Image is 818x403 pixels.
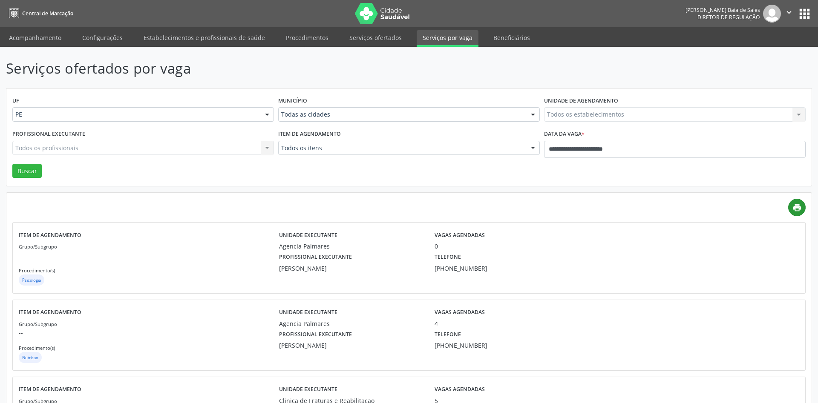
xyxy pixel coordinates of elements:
div: [PHONE_NUMBER] [435,264,501,273]
i:  [784,8,794,17]
i: print [792,203,802,212]
label: Unidade executante [279,306,337,319]
label: Item de agendamento [278,128,341,141]
label: Município [278,94,307,108]
span: Todas as cidades [281,110,522,119]
label: Profissional executante [12,128,85,141]
div: [PERSON_NAME] Baia de Sales [686,6,760,14]
label: Data da vaga [544,128,585,141]
span: Todos os itens [281,144,522,152]
label: Vagas agendadas [435,229,485,242]
button: apps [797,6,812,21]
label: Item de agendamento [19,383,81,396]
label: Telefone [435,251,461,264]
img: img [763,5,781,23]
label: Unidade executante [279,229,337,242]
a: Estabelecimentos e profissionais de saúde [138,30,271,45]
div: 0 [435,242,539,251]
label: Vagas agendadas [435,383,485,396]
label: UF [12,94,19,108]
small: Psicologia [22,277,41,283]
a: Acompanhamento [3,30,67,45]
span: PE [15,110,256,119]
div: [PHONE_NUMBER] [435,341,501,350]
label: Unidade de agendamento [544,94,618,108]
div: [PERSON_NAME] [279,264,423,273]
a: print [788,199,806,216]
button: Buscar [12,164,42,178]
div: Agencia Palmares [279,242,423,251]
label: Vagas agendadas [435,306,485,319]
small: Procedimento(s) [19,345,55,351]
label: Telefone [435,328,461,341]
label: Profissional executante [279,328,352,341]
small: Grupo/Subgrupo [19,321,57,327]
small: Grupo/Subgrupo [19,243,57,250]
p: -- [19,251,279,260]
div: 4 [435,319,539,328]
label: Profissional executante [279,251,352,264]
p: Serviços ofertados por vaga [6,58,570,79]
a: Central de Marcação [6,6,73,20]
label: Item de agendamento [19,229,81,242]
div: Agencia Palmares [279,319,423,328]
p: -- [19,328,279,337]
a: Serviços ofertados [343,30,408,45]
a: Serviços por vaga [417,30,478,47]
div: [PERSON_NAME] [279,341,423,350]
label: Item de agendamento [19,306,81,319]
a: Procedimentos [280,30,334,45]
span: Central de Marcação [22,10,73,17]
small: Nutricao [22,355,38,360]
label: Unidade executante [279,383,337,396]
button:  [781,5,797,23]
a: Configurações [76,30,129,45]
a: Beneficiários [487,30,536,45]
span: Diretor de regulação [697,14,760,21]
small: Procedimento(s) [19,267,55,274]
